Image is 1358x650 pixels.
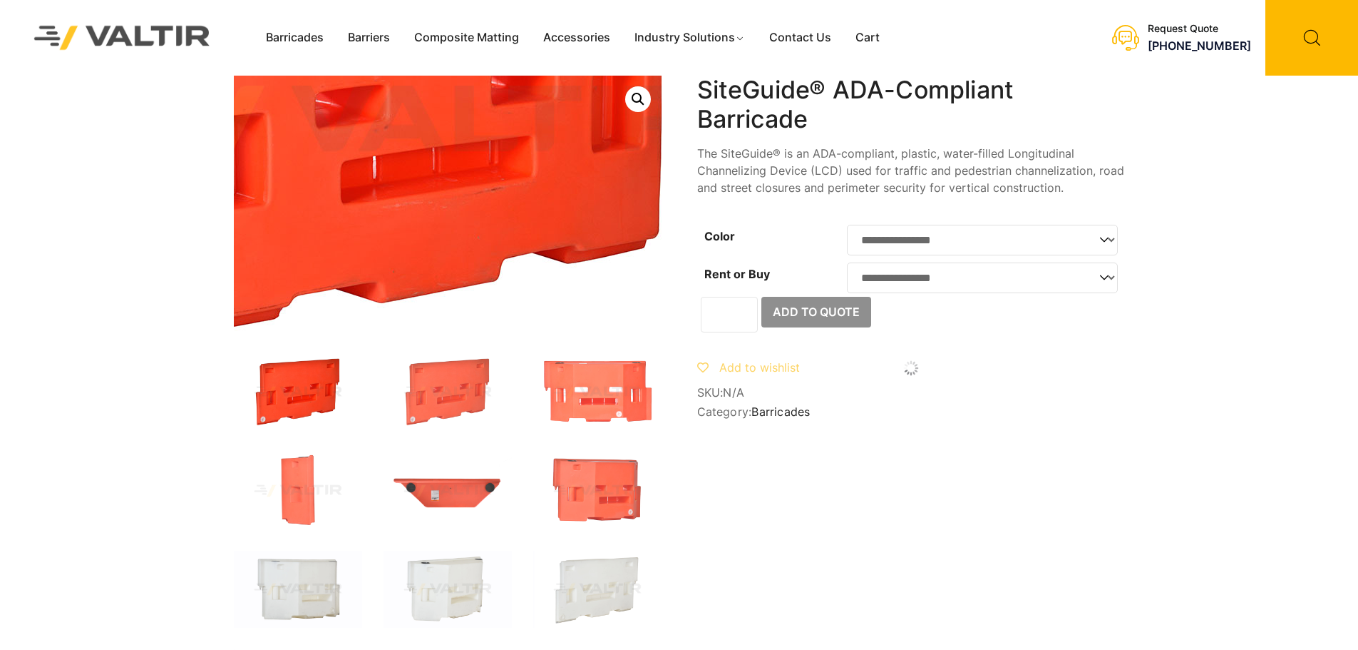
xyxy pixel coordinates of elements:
[533,452,662,529] img: SiteGuide_Org_x1.jpg
[234,452,362,529] img: SiteGuide_Org_Side.jpg
[701,297,758,332] input: Product quantity
[704,229,735,243] label: Color
[757,27,843,49] a: Contact Us
[384,452,512,529] img: SiteGuide_Org_Top.jpg
[402,27,531,49] a: Composite Matting
[531,27,622,49] a: Accessories
[533,551,662,628] img: SiteGuide_Nat_3Q3.jpg
[234,551,362,628] img: SiteGuide_Nat_3Q.jpg
[533,354,662,431] img: SiteGuide_Org_Front.jpg
[761,297,871,328] button: Add to Quote
[697,386,1125,400] span: SKU:
[254,27,336,49] a: Barricades
[697,76,1125,134] h1: SiteGuide® ADA-Compliant Barricade
[697,145,1125,196] p: The SiteGuide® is an ADA-compliant, plastic, water-filled Longitudinal Channelizing Device (LCD) ...
[384,551,512,628] img: SiteGuide_Nat_3Q2.jpg
[843,27,892,49] a: Cart
[723,385,744,400] span: N/A
[697,405,1125,419] span: Category:
[751,405,810,419] a: Barricades
[1148,23,1251,35] div: Request Quote
[336,27,402,49] a: Barriers
[622,27,757,49] a: Industry Solutions
[704,267,770,281] label: Rent or Buy
[384,354,512,431] img: SiteGuide_Org_3Q2.jpg
[16,7,229,68] img: Valtir Rentals
[234,354,362,431] img: SiteGuide_Org_3Q2.jpg
[1148,39,1251,53] a: [PHONE_NUMBER]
